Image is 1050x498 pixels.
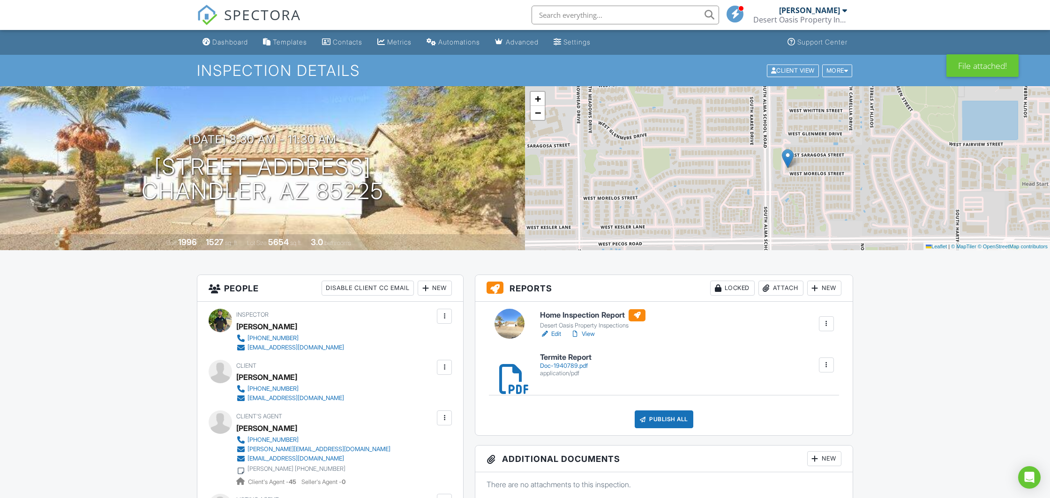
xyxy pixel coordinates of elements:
a: Home Inspection Report Desert Oasis Property Inspections [540,309,645,330]
h1: Inspection Details [197,62,853,79]
a: [PERSON_NAME] [236,421,297,435]
img: The Best Home Inspection Software - Spectora [197,5,217,25]
strong: 45 [289,478,296,485]
span: Inspector [236,311,269,318]
span: sq. ft. [225,239,238,246]
span: sq.ft. [290,239,302,246]
div: 3.0 [311,237,323,247]
a: [PHONE_NUMBER] [236,435,390,445]
span: Client's Agent [236,413,282,420]
span: Client [236,362,256,369]
div: 1996 [178,237,197,247]
a: Settings [550,34,594,51]
div: [EMAIL_ADDRESS][DOMAIN_NAME] [247,344,344,351]
div: New [807,281,841,296]
a: [EMAIL_ADDRESS][DOMAIN_NAME] [236,394,344,403]
div: Open Intercom Messenger [1018,466,1041,489]
h3: Additional Documents [475,446,853,472]
div: Contacts [333,38,362,46]
span: Client's Agent - [248,478,298,485]
div: 1527 [206,237,224,247]
div: Metrics [387,38,412,46]
a: Zoom out [531,106,545,120]
div: Settings [563,38,591,46]
a: [PERSON_NAME][EMAIL_ADDRESS][DOMAIN_NAME] [236,445,390,454]
div: Attach [758,281,803,296]
h3: Reports [475,275,853,302]
a: [EMAIL_ADDRESS][DOMAIN_NAME] [236,454,390,463]
span: Lot Size [247,239,267,246]
div: [PERSON_NAME] [236,370,297,384]
div: [EMAIL_ADDRESS][DOMAIN_NAME] [247,394,344,402]
a: Zoom in [531,92,545,106]
span: + [535,93,541,104]
div: Publish All [635,410,693,428]
a: Leaflet [926,244,947,249]
h6: Home Inspection Report [540,309,645,321]
div: New [807,451,841,466]
a: Advanced [491,34,542,51]
div: Desert Oasis Property Inspections [540,322,645,329]
a: Client View [766,67,821,74]
p: There are no attachments to this inspection. [487,479,841,490]
div: Dashboard [212,38,248,46]
input: Search everything... [532,6,719,24]
div: application/pdf [540,370,592,377]
div: [PERSON_NAME] [779,6,840,15]
span: | [948,244,950,249]
div: Doc-1940789.pdf [540,362,592,370]
a: Termite Report Doc-1940789.pdf application/pdf [540,353,592,377]
div: Automations [438,38,480,46]
a: SPECTORA [197,13,301,32]
h3: People [197,275,463,302]
div: Desert Oasis Property Inspections [753,15,847,24]
div: [PHONE_NUMBER] [247,334,299,342]
a: © MapTiler [951,244,976,249]
div: [PERSON_NAME][EMAIL_ADDRESS][DOMAIN_NAME] [247,446,390,453]
div: [PHONE_NUMBER] [247,385,299,393]
a: [PHONE_NUMBER] [236,334,344,343]
div: File attached! [946,54,1019,77]
img: Marker [782,149,794,168]
div: Client View [767,64,819,77]
div: [PERSON_NAME] [PHONE_NUMBER] [247,465,345,473]
a: Support Center [784,34,851,51]
a: [PHONE_NUMBER] [236,384,344,394]
div: Locked [710,281,755,296]
span: bathrooms [324,239,351,246]
div: More [822,64,853,77]
a: Templates [259,34,311,51]
div: Templates [273,38,307,46]
div: New [418,281,452,296]
span: − [535,107,541,119]
span: Seller's Agent - [301,478,345,485]
a: View [570,329,595,339]
span: Built [166,239,177,246]
a: Automations (Basic) [423,34,484,51]
a: Metrics [374,34,415,51]
a: Contacts [318,34,366,51]
div: [PHONE_NUMBER] [247,436,299,444]
div: [EMAIL_ADDRESS][DOMAIN_NAME] [247,455,344,462]
h6: Termite Report [540,353,592,362]
div: Disable Client CC Email [322,281,414,296]
strong: 0 [342,478,345,485]
a: Edit [540,329,561,339]
div: Support Center [797,38,847,46]
h1: [STREET_ADDRESS] Chandler, AZ 85225 [142,155,384,204]
div: 5654 [268,237,289,247]
div: [PERSON_NAME] [236,320,297,334]
a: © OpenStreetMap contributors [978,244,1048,249]
div: Advanced [506,38,539,46]
a: Dashboard [199,34,252,51]
h3: [DATE] 8:30 am - 11:30 am [188,133,337,146]
span: SPECTORA [224,5,301,24]
a: [EMAIL_ADDRESS][DOMAIN_NAME] [236,343,344,352]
